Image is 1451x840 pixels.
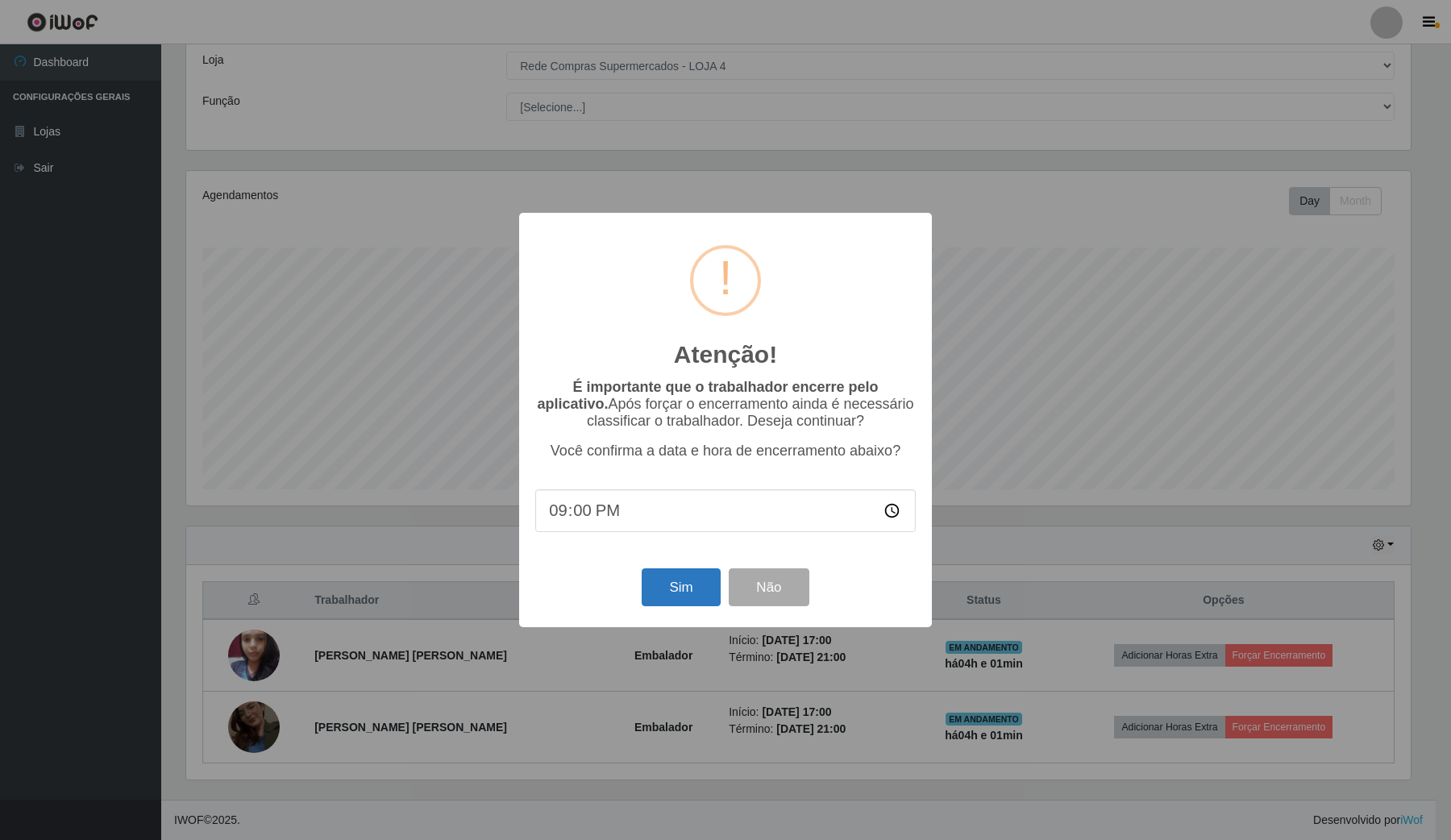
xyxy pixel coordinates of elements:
[535,443,916,460] p: Você confirma a data e hora de encerramento abaixo?
[674,340,777,369] h2: Atenção!
[729,568,809,606] button: Não
[535,379,916,430] p: Após forçar o encerramento ainda é necessário classificar o trabalhador. Deseja continuar?
[537,379,878,412] b: É importante que o trabalhador encerre pelo aplicativo.
[642,568,720,606] button: Sim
